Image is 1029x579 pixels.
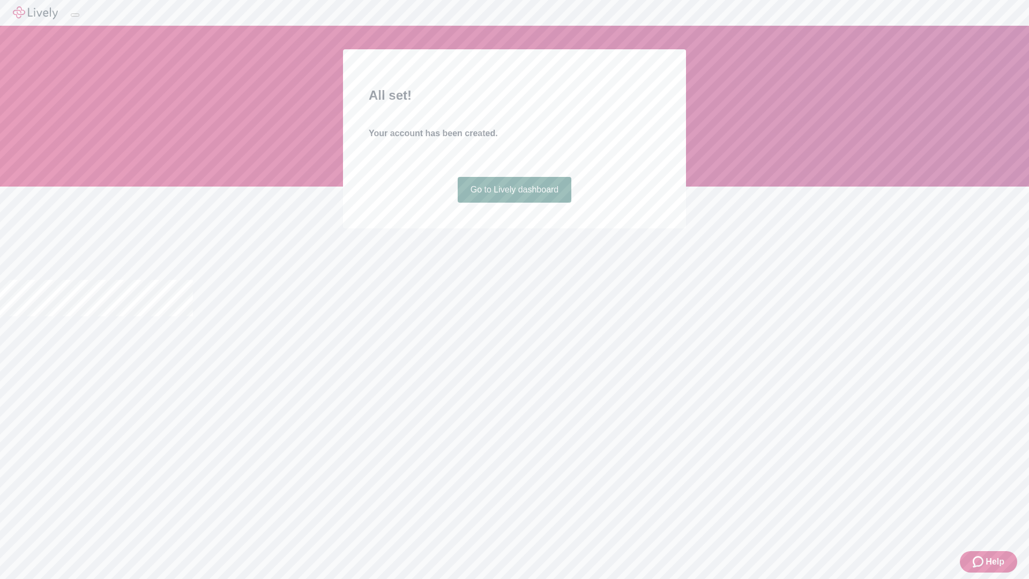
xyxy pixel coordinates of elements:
[986,555,1004,568] span: Help
[458,177,572,203] a: Go to Lively dashboard
[973,555,986,568] svg: Zendesk support icon
[13,6,58,19] img: Lively
[960,551,1017,573] button: Zendesk support iconHelp
[369,127,660,140] h4: Your account has been created.
[71,13,79,17] button: Log out
[369,86,660,105] h2: All set!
